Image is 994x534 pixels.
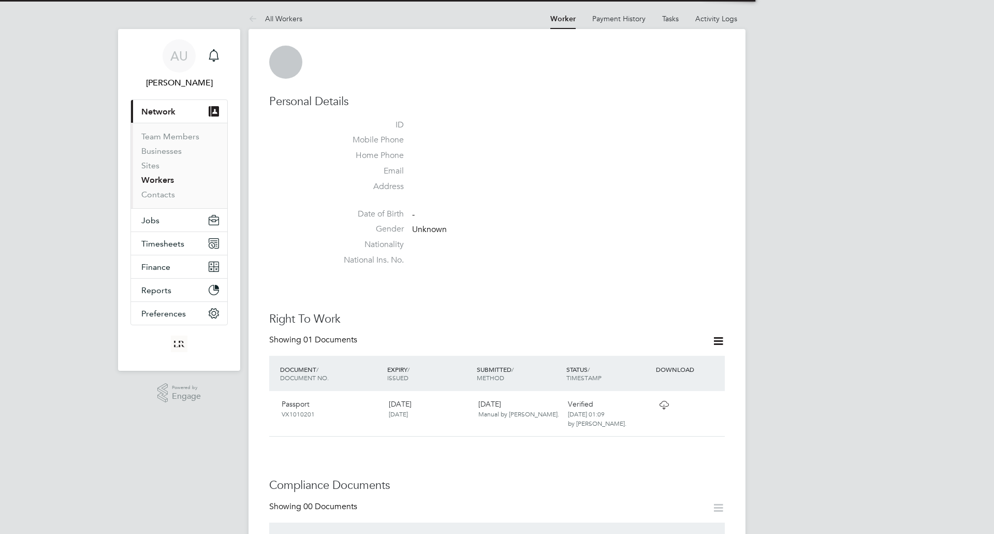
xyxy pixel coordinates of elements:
[172,392,201,401] span: Engage
[303,335,357,345] span: 01 Documents
[131,302,227,325] button: Preferences
[269,335,359,345] div: Showing
[550,15,576,23] a: Worker
[131,232,227,255] button: Timesheets
[118,29,240,371] nav: Main navigation
[170,49,188,63] span: AU
[269,312,725,327] h3: Right To Work
[141,239,184,249] span: Timesheets
[269,501,359,512] div: Showing
[331,135,404,146] label: Mobile Phone
[568,410,605,418] span: [DATE] 01:09
[141,132,199,141] a: Team Members
[331,120,404,131] label: ID
[130,336,228,352] a: Go to home page
[387,373,408,382] span: ISSUED
[331,255,404,266] label: National Ins. No.
[141,190,175,199] a: Contacts
[568,399,593,409] span: Verified
[141,309,186,319] span: Preferences
[277,395,385,422] div: Passport
[662,14,679,23] a: Tasks
[412,209,415,220] span: -
[277,360,385,387] div: DOCUMENT
[331,209,404,220] label: Date of Birth
[331,166,404,177] label: Email
[385,395,474,422] div: [DATE]
[280,373,329,382] span: DOCUMENT NO.
[407,365,410,373] span: /
[511,365,514,373] span: /
[331,150,404,161] label: Home Phone
[331,181,404,192] label: Address
[131,279,227,301] button: Reports
[477,373,504,382] span: METHOD
[141,215,159,225] span: Jobs
[564,360,653,387] div: STATUS
[412,225,447,235] span: Unknown
[331,239,404,250] label: Nationality
[131,123,227,208] div: Network
[385,360,474,387] div: EXPIRY
[282,410,315,418] span: VX1010201
[157,383,201,403] a: Powered byEngage
[248,14,302,23] a: All Workers
[130,77,228,89] span: Azmat Ullah
[653,360,725,379] div: DOWNLOAD
[303,501,357,512] span: 00 Documents
[141,107,176,117] span: Network
[141,175,174,185] a: Workers
[131,255,227,278] button: Finance
[478,410,559,418] span: Manual by [PERSON_NAME].
[171,336,187,352] img: loyalreliance-logo-retina.png
[566,373,602,382] span: TIMESTAMP
[172,383,201,392] span: Powered by
[568,419,626,427] span: by [PERSON_NAME].
[316,365,318,373] span: /
[474,360,564,387] div: SUBMITTED
[141,161,159,170] a: Sites
[269,94,725,109] h3: Personal Details
[131,209,227,232] button: Jobs
[141,262,170,272] span: Finance
[588,365,590,373] span: /
[141,285,171,295] span: Reports
[331,224,404,235] label: Gender
[474,395,564,422] div: [DATE]
[269,478,725,493] h3: Compliance Documents
[130,39,228,89] a: AU[PERSON_NAME]
[592,14,646,23] a: Payment History
[131,100,227,123] button: Network
[695,14,737,23] a: Activity Logs
[389,410,408,418] span: [DATE]
[141,146,182,156] a: Businesses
